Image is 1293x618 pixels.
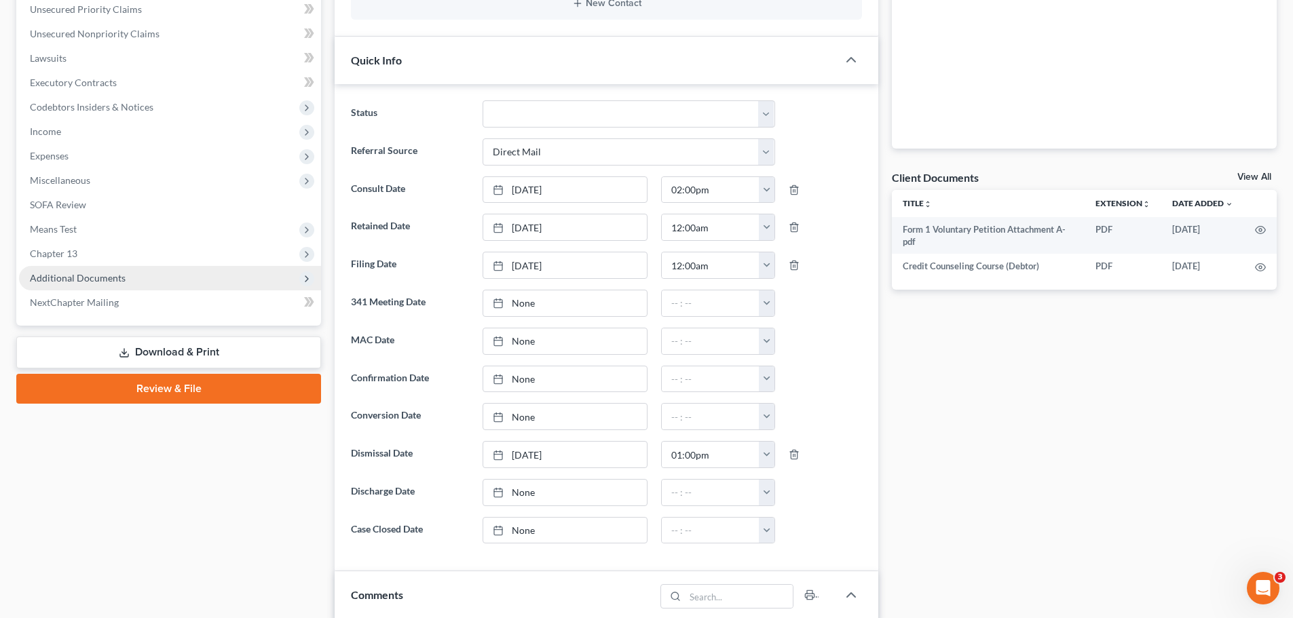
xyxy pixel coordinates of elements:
input: -- : -- [662,328,760,354]
span: Unsecured Priority Claims [30,3,142,15]
a: View All [1237,172,1271,182]
label: Status [344,100,475,128]
a: NextChapter Mailing [19,290,321,315]
label: MAC Date [344,328,475,355]
a: Unsecured Nonpriority Claims [19,22,321,46]
span: Executory Contracts [30,77,117,88]
span: 3 [1275,572,1286,583]
span: Quick Info [351,54,402,66]
label: Filing Date [344,252,475,279]
input: -- : -- [662,404,760,429]
input: -- : -- [662,290,760,316]
a: None [483,480,647,505]
a: [DATE] [483,214,647,240]
span: SOFA Review [30,199,86,210]
td: PDF [1085,254,1161,278]
label: Confirmation Date [344,366,475,393]
iframe: Intercom live chat [1247,572,1279,604]
td: Form 1 Voluntary Petition Attachment A-pdf [892,217,1085,254]
span: NextChapter Mailing [30,296,119,308]
a: None [483,518,647,543]
input: -- : -- [662,518,760,543]
a: [DATE] [483,252,647,278]
label: Case Closed Date [344,517,475,544]
span: Unsecured Nonpriority Claims [30,28,160,39]
input: -- : -- [662,442,760,467]
label: Referral Source [344,138,475,166]
a: None [483,404,647,429]
a: Executory Contracts [19,71,321,95]
label: Discharge Date [344,479,475,506]
span: Expenses [30,150,69,161]
label: Dismissal Date [344,441,475,468]
span: Additional Documents [30,272,126,284]
a: Extensionunfold_more [1095,198,1150,208]
input: -- : -- [662,366,760,392]
div: Client Documents [892,170,979,185]
input: -- : -- [662,480,760,505]
input: -- : -- [662,252,760,278]
i: unfold_more [924,200,932,208]
a: None [483,366,647,392]
input: -- : -- [662,177,760,203]
label: Consult Date [344,176,475,204]
a: [DATE] [483,442,647,467]
input: Search... [686,585,793,608]
label: Retained Date [344,214,475,241]
i: unfold_more [1142,200,1150,208]
i: expand_more [1225,200,1233,208]
span: Lawsuits [30,52,67,64]
a: Date Added expand_more [1172,198,1233,208]
a: [DATE] [483,177,647,203]
span: Income [30,125,61,137]
a: Review & File [16,374,321,404]
td: PDF [1085,217,1161,254]
span: Comments [351,588,403,601]
td: [DATE] [1161,217,1244,254]
span: Means Test [30,223,77,235]
a: SOFA Review [19,193,321,217]
span: Codebtors Insiders & Notices [30,101,153,113]
label: Conversion Date [344,403,475,430]
span: Miscellaneous [30,174,90,186]
a: None [483,328,647,354]
td: Credit Counseling Course (Debtor) [892,254,1085,278]
a: Download & Print [16,336,321,368]
td: [DATE] [1161,254,1244,278]
label: 341 Meeting Date [344,290,475,317]
a: Titleunfold_more [903,198,932,208]
a: None [483,290,647,316]
span: Chapter 13 [30,248,77,259]
input: -- : -- [662,214,760,240]
a: Lawsuits [19,46,321,71]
